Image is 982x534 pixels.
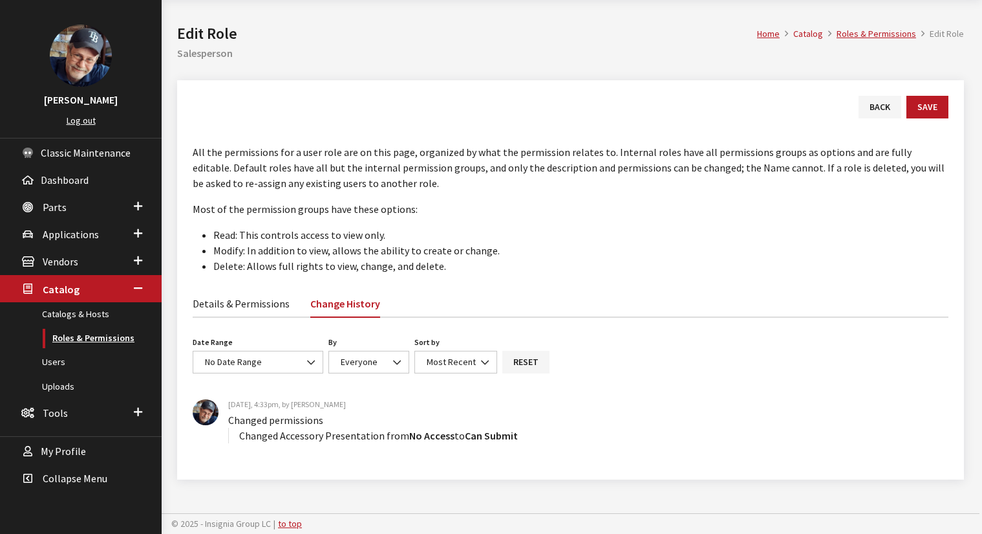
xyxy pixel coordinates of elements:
[13,92,149,107] h3: [PERSON_NAME]
[171,518,271,529] span: © 2025 - Insignia Group LC
[409,429,454,442] span: No Access
[859,96,901,118] a: Back
[41,146,131,159] span: Classic Maintenance
[213,227,948,243] li: Read: This controls access to view only.
[193,337,233,348] label: Date Range
[41,445,86,458] span: My Profile
[43,472,107,485] span: Collapse Menu
[310,289,380,318] a: Change History
[193,289,290,317] a: Details & Permissions
[67,115,96,126] a: Log out
[43,406,68,419] span: Tools
[423,355,489,369] span: Most Recent
[837,28,916,39] a: Roles & Permissions
[43,256,78,269] span: Vendors
[780,27,823,41] li: Catalog
[43,283,80,296] span: Catalog
[465,429,518,442] span: Can Submit
[906,96,948,118] button: Save
[213,243,948,258] li: Modify: In addition to view, allows the ability to create or change.
[228,412,948,443] li: Changed permissions
[41,173,89,186] span: Dashboard
[757,28,780,39] a: Home
[193,399,948,410] div: [DATE], 4:33pm, by [PERSON_NAME]
[414,337,440,348] label: Sort by
[43,228,99,241] span: Applications
[205,356,262,368] span: No Date Range
[328,337,337,348] label: By
[177,22,757,45] h1: Edit Role
[50,25,112,87] img: Ray Goodwin
[201,355,315,369] span: No Date Range
[193,144,948,191] p: All the permissions for a user role are on this page, organized by what the permission relates to...
[278,518,302,529] a: to top
[193,351,323,373] span: No Date Range
[177,45,964,61] h2: Salesperson
[341,356,378,368] span: Everyone
[239,428,948,443] li: Changed Accessory Presentation from to
[43,201,67,214] span: Parts
[193,201,948,217] p: Most of the permission groups have these options:
[414,351,497,373] span: Most Recent
[502,351,550,373] button: Reset
[273,518,275,529] span: |
[337,355,401,369] span: Everyone
[328,351,409,373] span: Everyone
[213,258,948,274] li: Delete: Allows full rights to view, change, and delete.
[916,27,964,41] li: Edit Role
[193,399,219,425] img: R. Goodwin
